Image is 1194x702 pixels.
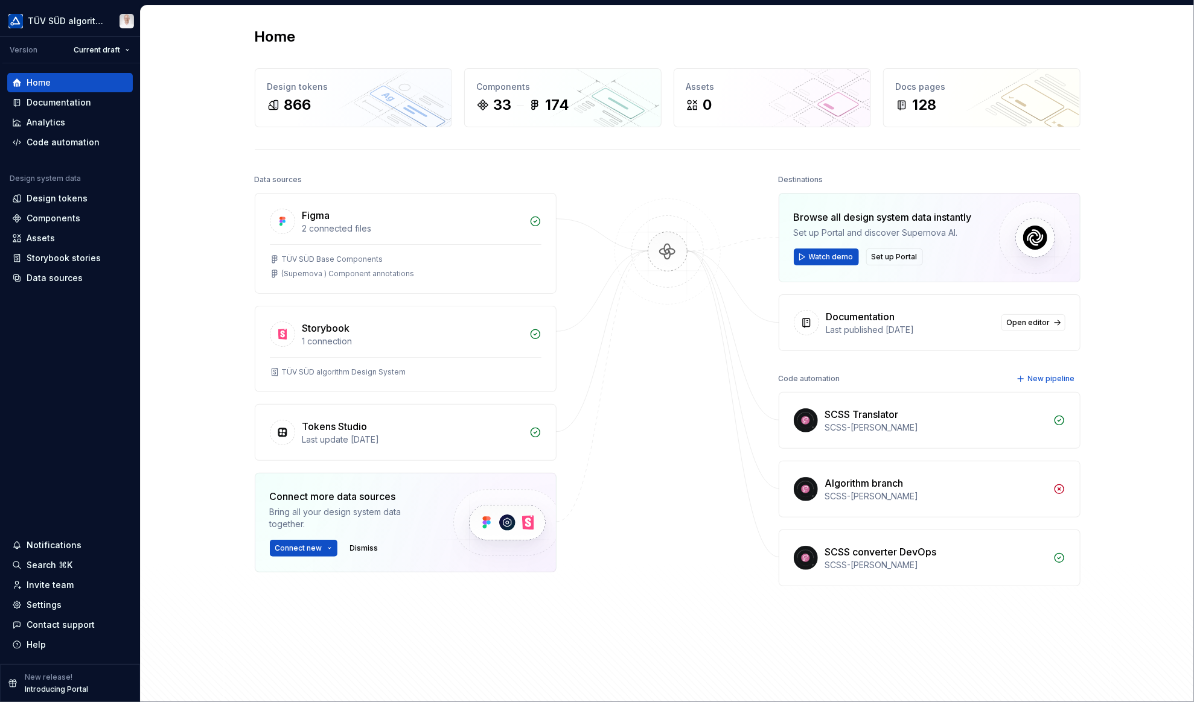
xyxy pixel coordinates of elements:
[7,536,133,555] button: Notifications
[302,335,522,347] div: 1 connection
[7,615,133,634] button: Contact support
[826,324,994,336] div: Last published [DATE]
[270,540,337,557] button: Connect new
[1007,318,1050,327] span: Open editor
[270,489,433,504] div: Connect more data sources
[7,93,133,112] a: Documentation
[809,252,854,262] span: Watch demo
[825,476,904,490] div: Algorithm branch
[1028,374,1075,384] span: New pipeline
[825,407,899,422] div: SCSS Translator
[255,404,557,461] a: Tokens StudioLast update [DATE]
[10,174,81,183] div: Design system data
[27,77,51,89] div: Home
[345,540,384,557] button: Dismiss
[7,248,133,268] a: Storybook stories
[28,15,105,27] div: TÜV SÜD algorithm
[464,68,662,127] a: Components33174
[255,68,452,127] a: Design tokens866
[27,539,81,551] div: Notifications
[302,419,368,434] div: Tokens Studio
[27,619,95,631] div: Contact support
[27,252,101,264] div: Storybook stories
[826,309,895,324] div: Documentation
[825,422,1046,434] div: SCSS-[PERSON_NAME]
[546,95,570,115] div: 174
[255,27,296,46] h2: Home
[7,73,133,92] a: Home
[2,8,138,34] button: TÜV SÜD algorithmMarco Schäfer
[27,96,91,109] div: Documentation
[825,545,937,559] div: SCSS converter DevOps
[27,116,65,128] div: Analytics
[282,255,383,264] div: TÜV SÜD Base Components
[27,559,72,571] div: Search ⌘K
[794,227,972,239] div: Set up Portal and discover Supernova AI.
[825,559,1046,571] div: SCSS-[PERSON_NAME]
[794,248,859,265] button: Watch demo
[825,490,1046,502] div: SCSS-[PERSON_NAME]
[282,269,415,279] div: (Supernova ) Component annotations
[27,639,46,651] div: Help
[477,81,649,93] div: Components
[284,95,311,115] div: 866
[302,208,330,223] div: Figma
[7,189,133,208] a: Design tokens
[779,171,823,188] div: Destinations
[8,14,23,28] img: b580ff83-5aa9-44e3-bf1e-f2d94e587a2d.png
[7,133,133,152] a: Code automation
[7,575,133,595] a: Invite team
[883,68,1081,127] a: Docs pages128
[68,42,135,58] button: Current draft
[74,45,120,55] span: Current draft
[27,212,80,224] div: Components
[794,210,972,224] div: Browse all design system data instantly
[494,95,512,115] div: 33
[1001,314,1065,331] a: Open editor
[866,248,923,265] button: Set up Portal
[27,192,88,204] div: Design tokens
[7,229,133,248] a: Assets
[270,506,433,530] div: Bring all your design system data together.
[896,81,1068,93] div: Docs pages
[350,543,378,553] span: Dismiss
[25,685,88,694] p: Introducing Portal
[120,14,134,28] img: Marco Schäfer
[872,252,918,262] span: Set up Portal
[27,599,62,611] div: Settings
[255,306,557,392] a: Storybook1 connectionTÜV SÜD algorithm Design System
[275,543,322,553] span: Connect new
[674,68,871,127] a: Assets0
[267,81,439,93] div: Design tokens
[779,370,840,387] div: Code automation
[27,272,83,284] div: Data sources
[7,595,133,615] a: Settings
[703,95,712,115] div: 0
[7,635,133,654] button: Help
[302,434,522,446] div: Last update [DATE]
[27,136,100,148] div: Code automation
[686,81,858,93] div: Assets
[302,321,350,335] div: Storybook
[1013,370,1081,387] button: New pipeline
[913,95,937,115] div: 128
[7,113,133,132] a: Analytics
[27,232,55,244] div: Assets
[10,45,37,55] div: Version
[7,268,133,288] a: Data sources
[282,367,406,377] div: TÜV SÜD algorithm Design System
[25,672,72,682] p: New release!
[302,223,522,235] div: 2 connected files
[27,579,74,591] div: Invite team
[7,555,133,575] button: Search ⌘K
[255,171,302,188] div: Data sources
[255,193,557,294] a: Figma2 connected filesTÜV SÜD Base Components(Supernova ) Component annotations
[7,209,133,228] a: Components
